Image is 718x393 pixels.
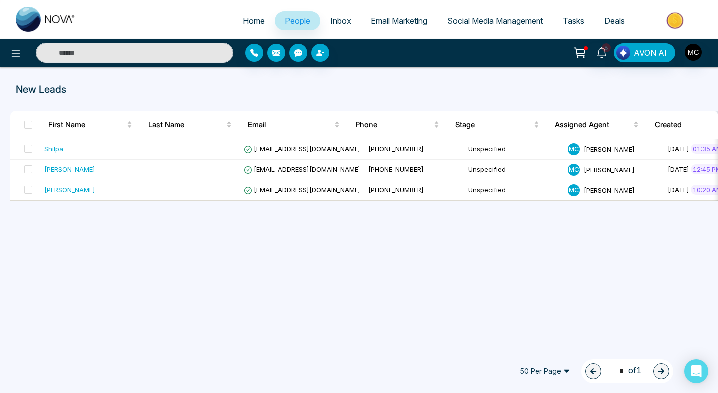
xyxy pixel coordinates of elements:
a: Home [233,11,275,30]
span: [PHONE_NUMBER] [368,165,424,173]
span: Inbox [330,16,351,26]
img: Nova CRM Logo [16,7,76,32]
span: Stage [455,119,532,131]
span: 8 [602,43,611,52]
span: People [285,16,310,26]
button: AVON AI [614,43,675,62]
span: AVON AI [634,47,667,59]
span: Assigned Agent [555,119,631,131]
span: [DATE] [668,165,689,173]
a: Deals [594,11,635,30]
span: Social Media Management [447,16,543,26]
span: [EMAIL_ADDRESS][DOMAIN_NAME] [244,186,360,194]
span: M C [568,164,580,176]
th: Stage [447,111,547,139]
span: [DATE] [668,145,689,153]
img: Market-place.gif [640,9,712,32]
a: Email Marketing [361,11,437,30]
th: Phone [348,111,447,139]
td: Unspecified [464,180,564,200]
span: Phone [356,119,432,131]
a: 8 [590,43,614,61]
p: New Leads [16,82,702,97]
span: M C [568,143,580,155]
td: Unspecified [464,139,564,160]
span: Email [248,119,332,131]
span: M C [568,184,580,196]
span: Deals [604,16,625,26]
span: [PERSON_NAME] [584,165,635,173]
span: Home [243,16,265,26]
span: [PERSON_NAME] [584,186,635,194]
span: [EMAIL_ADDRESS][DOMAIN_NAME] [244,145,360,153]
a: Tasks [553,11,594,30]
span: [EMAIL_ADDRESS][DOMAIN_NAME] [244,165,360,173]
span: 50 Per Page [513,363,577,379]
span: Email Marketing [371,16,427,26]
img: User Avatar [685,44,702,61]
span: First Name [48,119,125,131]
span: Tasks [563,16,584,26]
span: of 1 [613,364,641,378]
div: Open Intercom Messenger [684,359,708,383]
span: [DATE] [668,186,689,194]
td: Unspecified [464,160,564,180]
th: First Name [40,111,140,139]
th: Assigned Agent [547,111,647,139]
th: Email [240,111,348,139]
div: [PERSON_NAME] [44,164,95,174]
span: [PHONE_NUMBER] [368,186,424,194]
a: Social Media Management [437,11,553,30]
span: [PERSON_NAME] [584,145,635,153]
div: Shilpa [44,144,63,154]
img: Lead Flow [616,46,630,60]
div: [PERSON_NAME] [44,185,95,195]
a: Inbox [320,11,361,30]
a: People [275,11,320,30]
span: Last Name [148,119,224,131]
th: Last Name [140,111,240,139]
span: [PHONE_NUMBER] [368,145,424,153]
